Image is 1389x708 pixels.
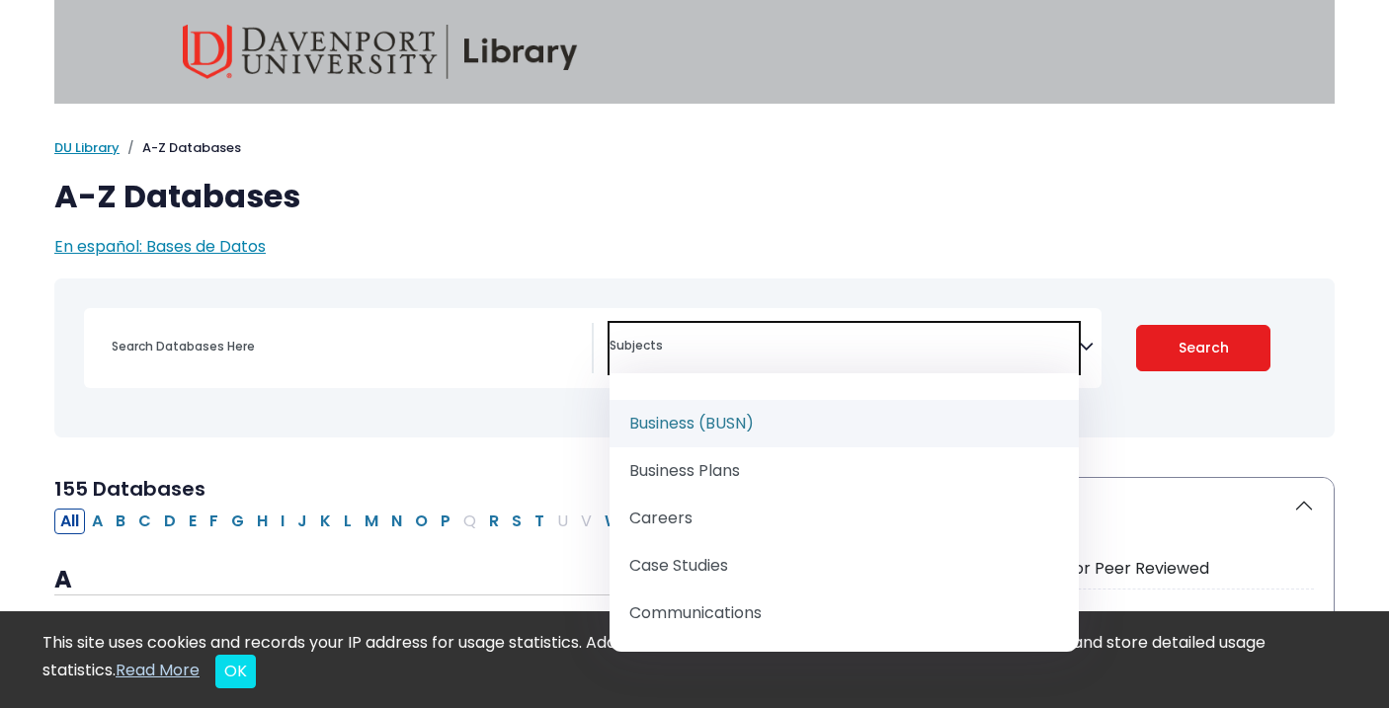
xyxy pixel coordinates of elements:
[225,509,250,534] button: Filter Results G
[275,509,290,534] button: Filter Results I
[54,278,1335,437] nav: Search filters
[610,495,1079,542] li: Careers
[1136,325,1271,371] button: Submit for Search Results
[54,138,120,157] a: DU Library
[42,631,1347,688] div: This site uses cookies and records your IP address for usage statistics. Additionally, we use Goo...
[86,509,109,534] button: Filter Results A
[506,509,528,534] button: Filter Results S
[158,509,182,534] button: Filter Results D
[359,509,384,534] button: Filter Results M
[204,509,224,534] button: Filter Results F
[409,509,434,534] button: Filter Results O
[54,178,1335,215] h1: A-Z Databases
[116,659,200,681] a: Read More
[54,138,1335,158] nav: breadcrumb
[925,478,1334,533] button: Icon Legend
[110,509,131,534] button: Filter Results B
[435,509,456,534] button: Filter Results P
[54,235,266,258] a: En español: Bases de Datos
[314,509,337,534] button: Filter Results K
[998,557,1314,581] div: Scholarly or Peer Reviewed
[291,509,313,534] button: Filter Results J
[54,566,900,595] h3: A
[483,509,505,534] button: Filter Results R
[610,542,1079,590] li: Case Studies
[610,340,1079,355] textarea: Search
[610,590,1079,637] li: Communications
[54,509,721,531] div: Alpha-list to filter by first letter of database name
[599,509,626,534] button: Filter Results W
[132,509,157,534] button: Filter Results C
[610,447,1079,495] li: Business Plans
[998,597,1314,621] div: e-Book
[338,509,358,534] button: Filter Results L
[385,509,408,534] button: Filter Results N
[610,400,1079,447] li: Business (BUSN)
[183,509,203,534] button: Filter Results E
[54,509,85,534] button: All
[54,475,205,503] span: 155 Databases
[100,332,592,360] input: Search database by title or keyword
[251,509,274,534] button: Filter Results H
[183,25,578,79] img: Davenport University Library
[529,509,550,534] button: Filter Results T
[120,138,241,158] li: A-Z Databases
[215,655,256,688] button: Close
